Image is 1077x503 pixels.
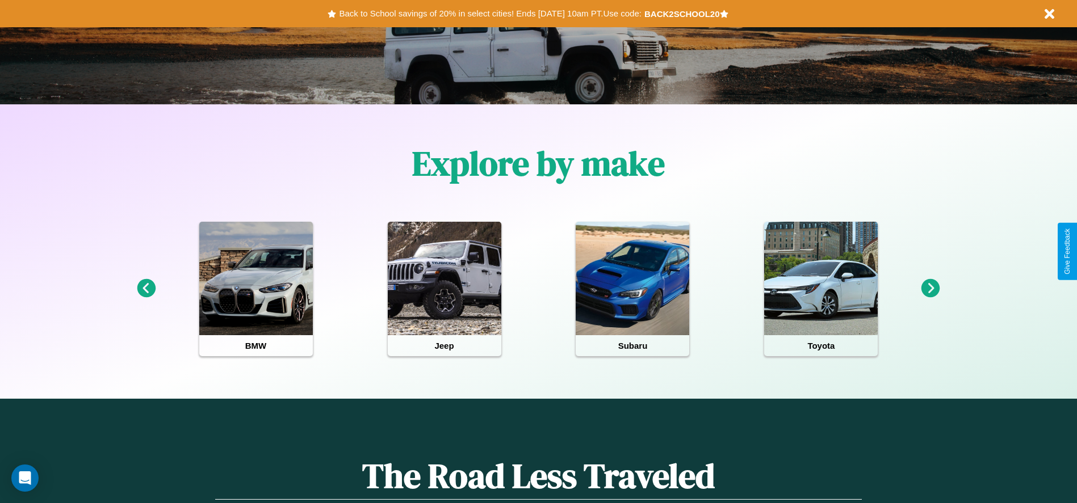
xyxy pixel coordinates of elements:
[336,6,644,22] button: Back to School savings of 20% in select cities! Ends [DATE] 10am PT.Use code:
[1063,229,1071,274] div: Give Feedback
[576,335,689,356] h4: Subaru
[764,335,878,356] h4: Toyota
[412,140,665,187] h1: Explore by make
[11,464,39,492] div: Open Intercom Messenger
[644,9,720,19] b: BACK2SCHOOL20
[199,335,313,356] h4: BMW
[215,453,861,500] h1: The Road Less Traveled
[388,335,501,356] h4: Jeep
